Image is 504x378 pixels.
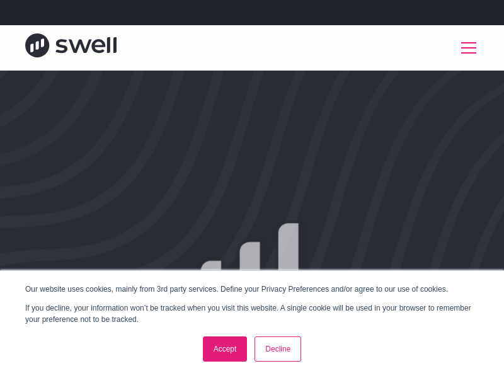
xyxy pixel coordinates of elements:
[25,33,117,62] a: home
[454,33,479,63] div: menu
[25,283,479,295] p: Our website uses cookies, mainly from 3rd party services. Define your Privacy Preferences and/or ...
[203,336,248,362] a: Accept
[255,336,301,362] a: Decline
[25,302,479,325] p: If you decline, your information won’t be tracked when you visit this website. A single cookie wi...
